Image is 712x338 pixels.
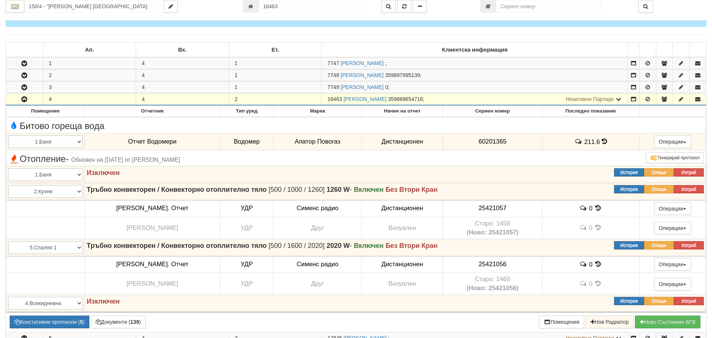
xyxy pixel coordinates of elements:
b: (Ново: 25421056) [466,285,518,292]
td: 4 [136,93,229,105]
button: История [614,297,644,305]
strong: Включен [354,242,384,249]
span: История на показанията [594,224,602,231]
td: Сименс радио [274,200,362,217]
td: Клиентска информация: No sort applied, sorting is disabled [322,43,628,58]
td: Визуален [362,217,443,239]
a: [PERSON_NAME] [340,72,383,78]
span: Обновен на [DATE] от [PERSON_NAME] [71,157,180,163]
button: Изтрий [674,297,704,305]
span: 1 [235,84,238,90]
td: : No sort applied, sorting is disabled [628,43,639,58]
button: Констативни протоколи (5) [10,316,89,328]
span: История на забележките [579,224,589,231]
button: История [614,241,644,249]
td: Дистанционен [362,133,443,150]
span: История на забележките [579,261,589,268]
td: 3 [43,82,136,93]
td: Водомер [220,133,274,150]
th: Марка [274,106,362,117]
button: Операции [654,222,691,234]
span: 1 [235,60,238,66]
span: История на забележките [574,138,584,145]
td: Дистанционен [362,256,443,273]
td: Устройство със сериен номер 1458 беше подменено от устройство със сериен номер 25421057 [443,217,542,239]
span: История на забележките [579,280,589,287]
span: Битово гореща вода [8,121,104,131]
td: Ап.: No sort applied, sorting is disabled [43,43,136,58]
button: Операции [654,135,691,148]
button: Помещения [539,316,585,328]
td: 2 [43,70,136,81]
b: Ап. [85,47,94,53]
span: [PERSON_NAME]. Отчет [116,205,188,212]
span: Отчет Водомери [128,138,176,145]
button: История [614,168,644,176]
button: Операции [654,258,691,271]
th: Отчетник [84,106,220,117]
strong: 1260 W [327,186,350,193]
a: [PERSON_NAME] [340,60,383,66]
span: 0 [589,224,592,231]
span: Партида № [327,60,339,66]
span: - [66,154,69,164]
span: Неактивни Партиди [566,96,614,102]
b: Ет. [272,47,279,53]
b: (Ново: 25421057) [466,229,518,236]
td: 4 [136,82,229,93]
td: ; [322,82,628,93]
span: Партида № [327,84,339,90]
span: [PERSON_NAME]. Отчет [116,261,188,268]
button: История [614,185,644,193]
td: Друг [274,273,362,295]
td: Друг [274,217,362,239]
td: УДР [220,273,274,295]
button: Генерирай протокол [646,152,704,163]
span: История на забележките [579,205,589,212]
button: Изтрий [674,241,704,249]
b: 139 [130,319,139,325]
button: Опиши [644,297,674,305]
td: : No sort applied, sorting is disabled [673,43,690,58]
td: 4 [136,57,229,69]
span: История на показанията [594,205,602,212]
span: 359897995139 [385,72,420,78]
button: Новo Състояние БГВ [635,316,700,328]
td: : No sort applied, sorting is disabled [656,43,673,58]
strong: Изключен [87,169,120,176]
span: 60201365 [478,138,506,145]
span: 1 [235,72,238,78]
td: 4 [136,70,229,81]
td: ; [322,93,628,105]
span: Партида № [327,72,339,78]
th: Тип уред [220,106,274,117]
span: [500 / 1600 / 2020] [268,242,324,249]
td: Вх.: No sort applied, sorting is disabled [136,43,229,58]
span: - [327,186,352,193]
button: Документи (139) [91,316,146,328]
span: 0 [589,261,592,268]
th: Последно показание [542,106,639,117]
td: 1 [43,57,136,69]
span: [PERSON_NAME] [127,224,178,231]
span: 0 [589,280,592,288]
a: [PERSON_NAME] [340,84,383,90]
button: Опиши [644,185,674,193]
th: Начин на отчет [362,106,443,117]
span: История на показанията [602,138,607,145]
button: Изтрий [674,185,704,193]
button: Операции [654,278,691,291]
td: ; [322,57,628,69]
span: Отопление [8,154,180,164]
span: История на показанията [594,280,602,287]
strong: 2020 W [327,242,350,249]
strong: Без Втори Кран [385,242,437,249]
span: [500 / 1000 / 1260] [268,186,324,193]
td: УДР [220,256,274,273]
button: Изтрий [674,168,704,176]
button: Нов Радиатор [586,316,634,328]
span: - [327,242,352,249]
b: Вх. [178,47,187,53]
strong: Без Втори Кран [385,186,437,193]
strong: Тръбно конвекторен / Конвекторно отоплително тяло [87,242,267,249]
